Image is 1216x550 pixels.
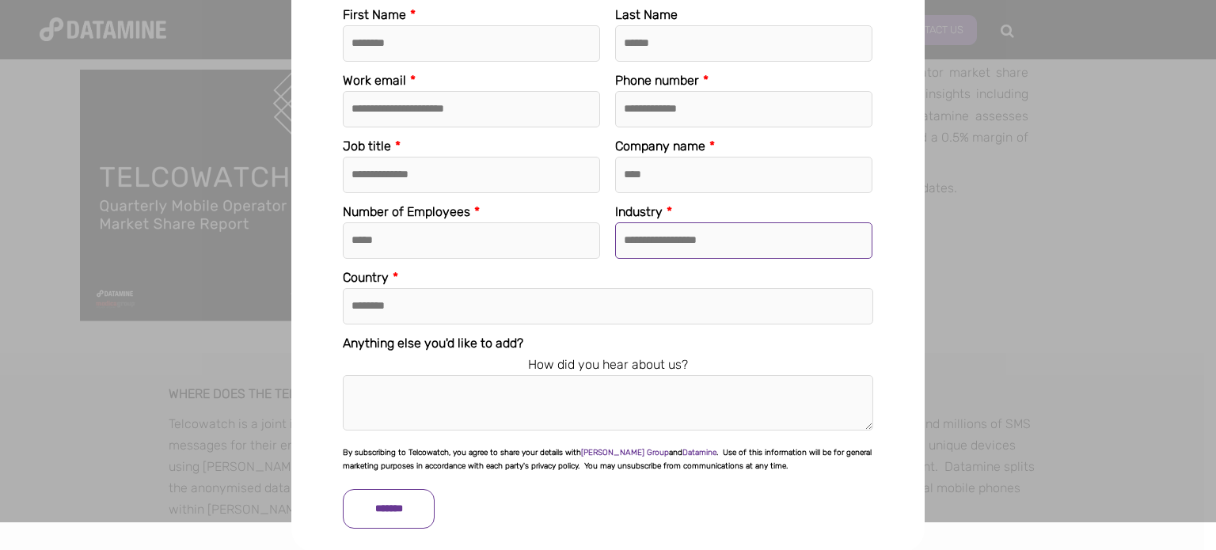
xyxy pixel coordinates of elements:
[615,73,699,88] span: Phone number
[615,204,663,219] span: Industry
[343,7,406,22] span: First Name
[343,336,523,351] span: Anything else you'd like to add?
[615,7,678,22] span: Last Name
[581,448,669,457] a: [PERSON_NAME] Group
[682,448,716,457] a: Datamine
[615,138,705,154] span: Company name
[343,73,406,88] span: Work email
[343,204,470,219] span: Number of Employees
[343,270,389,285] span: Country
[343,446,873,473] p: By subscribing to Telcowatch, you agree to share your details with and . Use of this information ...
[343,138,391,154] span: Job title
[343,354,873,375] legend: How did you hear about us?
